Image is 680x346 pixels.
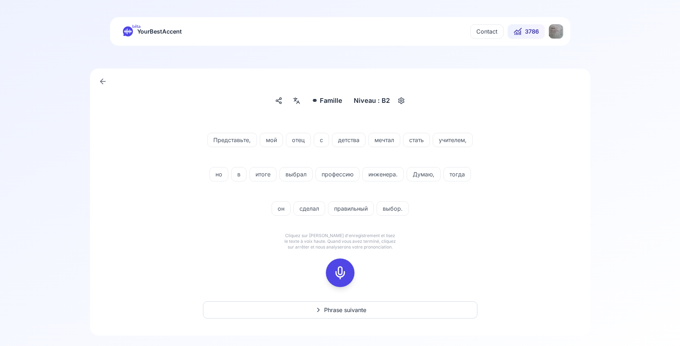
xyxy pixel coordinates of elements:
span: Думаю, [407,170,440,179]
span: выбрал [280,170,312,179]
span: учителем, [433,136,472,144]
span: он [272,204,290,213]
button: стать [403,133,430,147]
button: сделал [293,201,325,216]
span: сделал [294,204,325,213]
span: детства [332,136,365,144]
span: мой [260,136,283,144]
button: детства [332,133,366,147]
button: отец [286,133,311,147]
span: ⚭ [312,96,318,106]
span: в [232,170,246,179]
span: YourBestAccent [137,26,182,36]
a: bêtaYourBestAccent [117,26,188,36]
span: с [314,136,329,144]
span: отец [286,136,311,144]
button: Представьте, [207,133,257,147]
span: bêta [132,24,140,29]
button: ⚭Famille [309,94,345,107]
span: итоге [250,170,276,179]
span: но [210,170,228,179]
img: DH [549,24,563,39]
button: Phrase suivante [203,301,477,319]
button: выбрал [279,167,313,181]
div: Niveau : B2 [351,94,393,107]
span: Famille [320,96,342,106]
span: тогда [444,170,471,179]
button: Contact [470,24,503,39]
button: он [272,201,291,216]
button: итоге [249,167,277,181]
button: учителем, [433,133,473,147]
button: Niveau : B2 [351,94,407,107]
span: профессию [316,170,359,179]
button: инженера. [362,167,404,181]
button: мой [260,133,283,147]
span: выбор. [377,204,408,213]
button: но [209,167,228,181]
span: инженера. [363,170,403,179]
span: 3786 [525,27,539,36]
button: с [314,133,329,147]
button: Думаю, [407,167,441,181]
p: Cliquez sur [PERSON_NAME] d'enregistrement et lisez le texte à voix haute. Quand vous avez termin... [283,233,397,250]
span: мечтал [369,136,400,144]
button: в [231,167,247,181]
button: профессию [316,167,359,181]
button: тогда [443,167,471,181]
span: стать [403,136,430,144]
span: Представьте, [208,136,257,144]
button: мечтал [368,133,400,147]
span: Phrase suivante [324,306,366,314]
button: правильный [328,201,374,216]
span: правильный [328,204,373,213]
button: 3786 [508,24,545,39]
button: выбор. [377,201,409,216]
